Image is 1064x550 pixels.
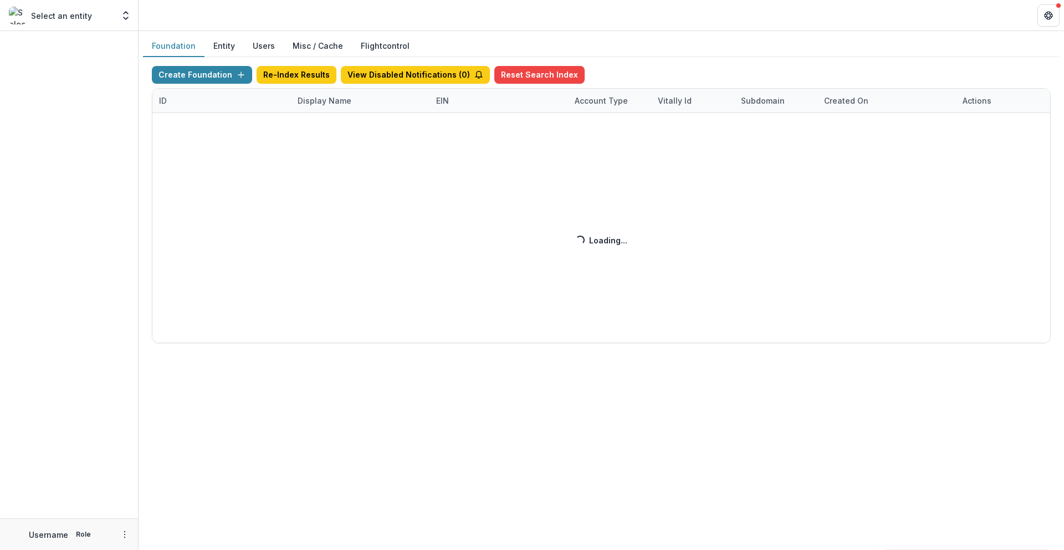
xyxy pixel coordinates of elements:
img: Select an entity [9,7,27,24]
button: Foundation [143,35,204,57]
button: Misc / Cache [284,35,352,57]
a: Flightcontrol [361,40,410,52]
button: More [118,528,131,541]
button: Get Help [1037,4,1060,27]
p: Username [29,529,68,541]
button: Open entity switcher [118,4,134,27]
button: Users [244,35,284,57]
button: Entity [204,35,244,57]
p: Role [73,529,94,539]
p: Select an entity [31,10,92,22]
